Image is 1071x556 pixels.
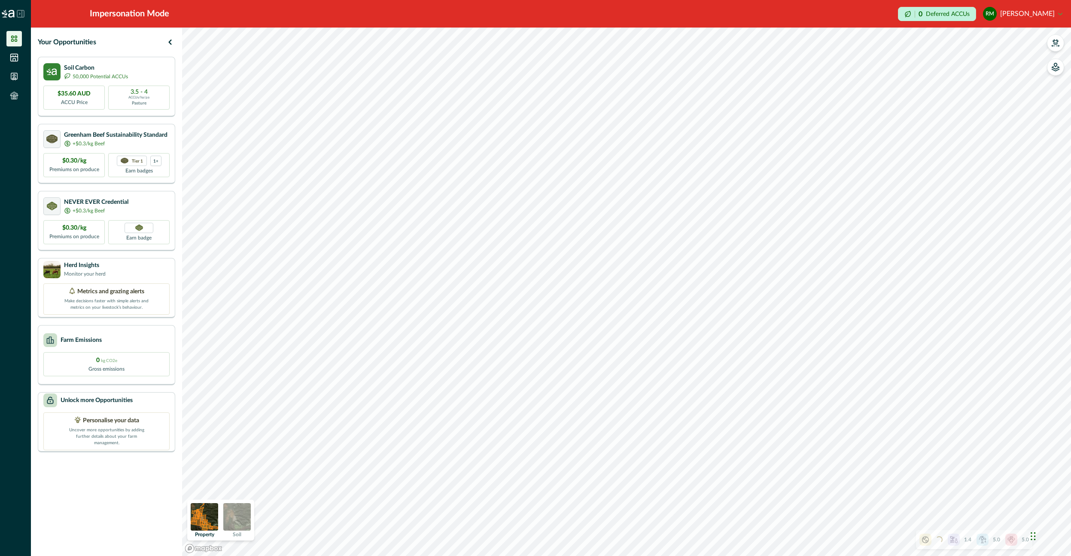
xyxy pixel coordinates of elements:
p: NEVER EVER Credential [64,198,128,207]
p: Earn badge [126,233,152,242]
p: ACCU Price [61,98,88,106]
p: 5.0 [993,536,1000,544]
div: Drag [1031,523,1036,549]
p: Gross emissions [88,365,125,373]
button: Rodney McIntyre[PERSON_NAME] [983,3,1062,24]
p: Greenham Beef Sustainability Standard [64,131,167,140]
p: Property [195,532,214,537]
iframe: Chat Widget [1028,515,1071,556]
p: Soil Carbon [64,64,128,73]
img: certification logo [121,158,128,164]
img: certification logo [46,135,58,143]
p: Deferred ACCUs [926,11,970,17]
a: Mapbox logo [185,544,222,553]
p: $0.30/kg [62,157,86,166]
p: Herd Insights [64,261,106,270]
div: more credentials avaialble [150,156,161,166]
p: Premiums on produce [49,166,99,173]
p: 1+ [153,158,158,163]
img: certification logo [47,202,58,210]
img: property preview [191,503,218,531]
p: 1.4 [964,536,971,544]
span: kg CO2e [101,359,117,363]
p: +$0.3/kg Beef [73,207,105,215]
p: Your Opportunities [38,37,96,47]
p: Soil [233,532,241,537]
p: Monitor your herd [64,270,106,278]
p: Metrics and grazing alerts [77,287,144,296]
p: 5.0 [1022,536,1029,544]
p: Farm Emissions [61,336,102,345]
p: Earn badges [125,166,153,175]
p: Pasture [132,100,146,107]
p: $0.30/kg [62,224,86,233]
p: Make decisions faster with simple alerts and metrics on your livestock’s behaviour. [64,296,149,311]
p: 50,000 Potential ACCUs [73,73,128,80]
p: ACCUs/ha/pa [128,95,149,100]
img: soil preview [223,503,251,531]
p: Unlock more Opportunities [61,396,133,405]
p: 0 [96,356,117,365]
p: Personalise your data [83,416,139,425]
p: Uncover more opportunities by adding further details about your farm management. [64,425,149,446]
img: Logo [2,10,15,18]
p: Tier 1 [132,158,143,163]
p: 0 [919,11,922,18]
p: Premiums on produce [49,233,99,240]
p: $35.60 AUD [58,89,91,98]
p: +$0.3/kg Beef [73,140,105,147]
img: Greenham NEVER EVER certification badge [135,224,143,231]
p: 3.5 - 4 [131,89,148,95]
div: Impersonation Mode [90,7,169,20]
